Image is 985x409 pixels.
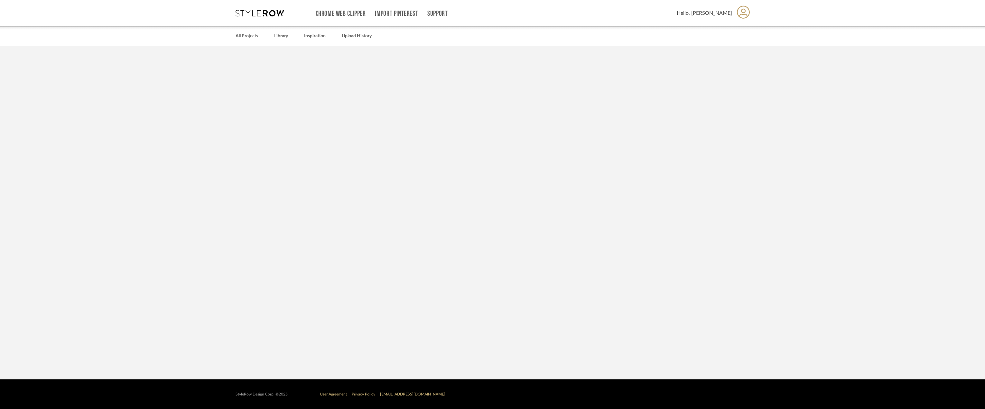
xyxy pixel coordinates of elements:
[304,32,326,41] a: Inspiration
[236,392,288,397] div: StyleRow Design Corp. ©2025
[274,32,288,41] a: Library
[427,11,448,16] a: Support
[677,9,732,17] span: Hello, [PERSON_NAME]
[375,11,418,16] a: Import Pinterest
[236,32,258,41] a: All Projects
[320,392,347,396] a: User Agreement
[342,32,372,41] a: Upload History
[316,11,366,16] a: Chrome Web Clipper
[380,392,445,396] a: [EMAIL_ADDRESS][DOMAIN_NAME]
[352,392,375,396] a: Privacy Policy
